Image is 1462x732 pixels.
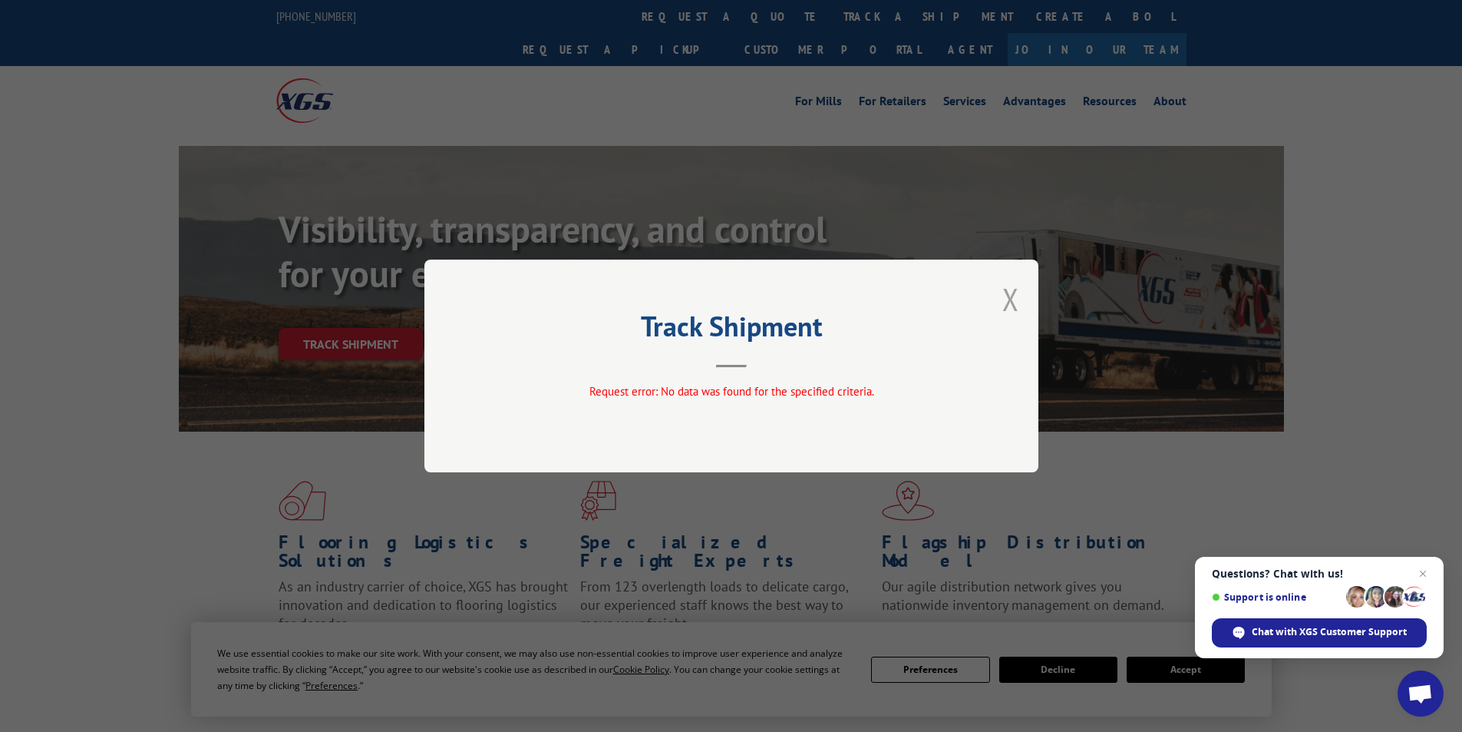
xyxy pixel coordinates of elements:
[1212,618,1427,648] div: Chat with XGS Customer Support
[1398,671,1444,717] div: Open chat
[1002,279,1019,320] button: Close modal
[501,316,962,345] h2: Track Shipment
[1212,591,1341,603] span: Support is online
[589,384,873,399] span: Request error: No data was found for the specified criteria.
[1252,625,1407,639] span: Chat with XGS Customer Support
[1414,565,1432,583] span: Close chat
[1212,568,1427,580] span: Questions? Chat with us!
